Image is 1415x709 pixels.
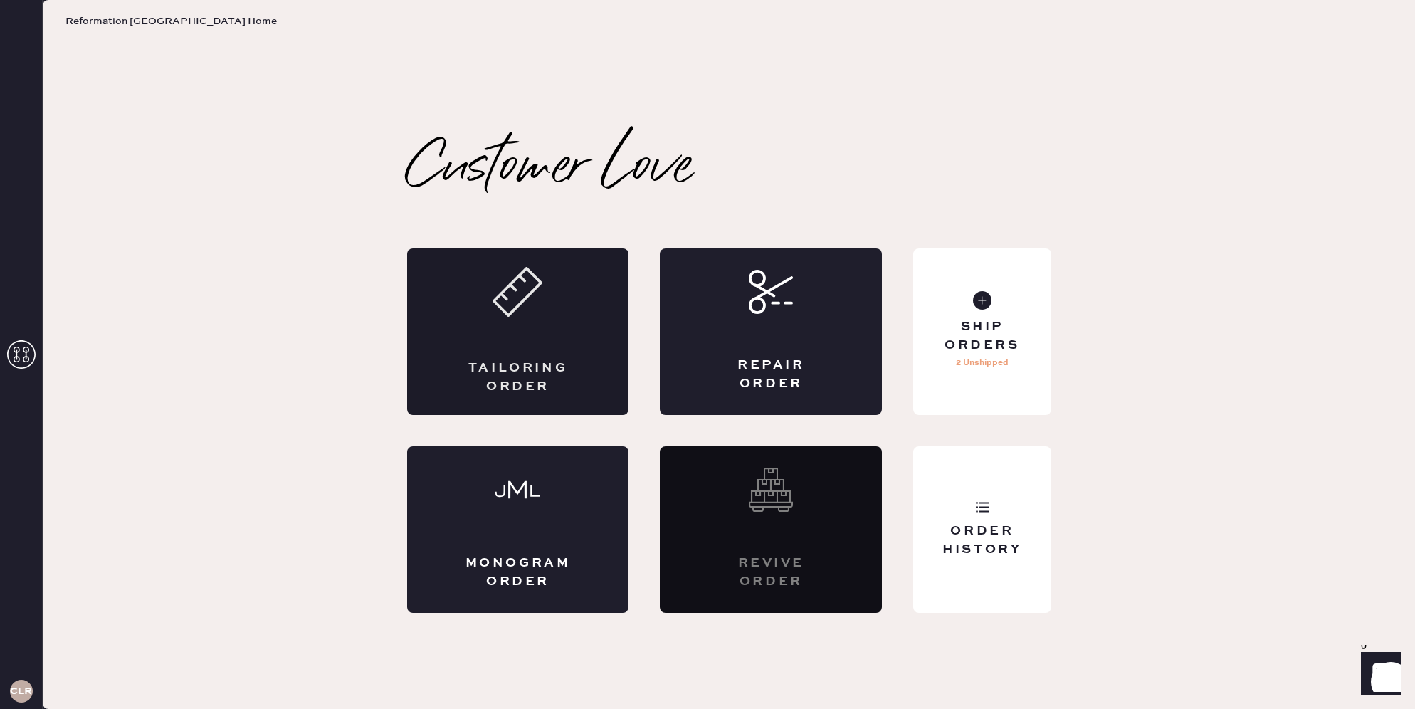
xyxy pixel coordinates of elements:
div: Tailoring Order [464,359,572,395]
span: Reformation [GEOGRAPHIC_DATA] Home [65,14,277,28]
iframe: Front Chat [1347,645,1409,706]
div: Ship Orders [925,318,1039,354]
div: Revive order [717,555,825,590]
div: Repair Order [717,357,825,392]
div: Interested? Contact us at care@hemster.co [660,446,882,613]
p: 2 Unshipped [956,354,1009,372]
div: Monogram Order [464,555,572,590]
div: Order History [925,522,1039,558]
h3: CLR [10,686,32,696]
h2: Customer Love [407,140,693,197]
